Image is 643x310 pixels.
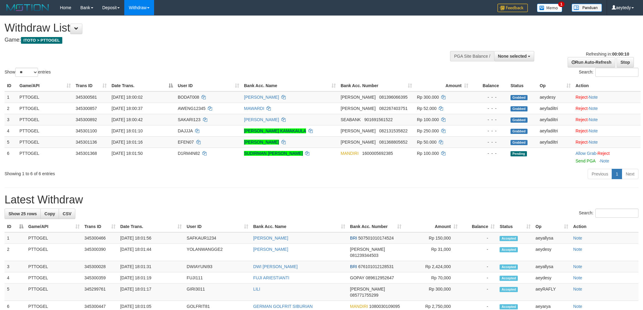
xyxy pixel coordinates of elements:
[497,221,533,232] th: Status: activate to sort column ascending
[341,106,376,111] span: [PERSON_NAME]
[473,105,506,111] div: - - -
[460,232,497,244] td: -
[589,128,598,133] a: Note
[350,287,385,291] span: [PERSON_NAME]
[589,117,598,122] a: Note
[17,91,73,103] td: PTTOGEL
[511,106,528,111] span: Grabbed
[44,211,55,216] span: Copy
[497,4,528,12] img: Feedback.jpg
[184,284,251,301] td: GIRI3011
[112,151,143,156] span: [DATE] 18:01:50
[362,151,393,156] span: Copy 1600005692385 to clipboard
[573,136,641,148] td: ·
[460,284,497,301] td: -
[178,117,201,122] span: SAKARI123
[533,244,571,261] td: aeydesy
[471,80,508,91] th: Balance
[473,94,506,100] div: - - -
[500,247,518,252] span: Accepted
[571,221,638,232] th: Action
[576,106,588,111] a: Reject
[178,151,200,156] span: D1RM4N82
[417,117,439,122] span: Rp 100.000
[573,80,641,91] th: Action
[511,151,527,156] span: Pending
[589,106,598,111] a: Note
[450,51,494,61] div: PGA Site Balance /
[26,221,82,232] th: Game/API: activate to sort column ascending
[184,244,251,261] td: YOLANWANGGE2
[244,117,279,122] a: [PERSON_NAME]
[573,125,641,136] td: ·
[511,140,528,145] span: Grabbed
[109,80,175,91] th: Date Trans.: activate to sort column descending
[244,140,279,145] a: [PERSON_NAME]
[473,150,506,156] div: - - -
[498,54,527,59] span: None selected
[5,148,17,166] td: 6
[5,37,423,43] h4: Game:
[73,80,109,91] th: Trans ID: activate to sort column ascending
[76,95,97,100] span: 345300581
[473,128,506,134] div: - - -
[184,232,251,244] td: SAFKAUR1234
[21,37,62,44] span: ITOTO > PTTOGEL
[558,2,565,7] span: 1
[511,118,528,123] span: Grabbed
[26,244,82,261] td: PTTOGEL
[404,272,460,284] td: Rp 70,000
[586,52,629,56] span: Refreshing in:
[573,103,641,114] td: ·
[358,264,394,269] span: Copy 676101012128531 to clipboard
[5,68,51,77] label: Show entries
[40,209,59,219] a: Copy
[350,304,368,309] span: MANDIRI
[253,264,297,269] a: DWI [PERSON_NAME]
[341,140,376,145] span: [PERSON_NAME]
[379,128,407,133] span: Copy 082131535822 to clipboard
[341,151,359,156] span: MANDIRI
[572,4,602,12] img: panduan.png
[17,103,73,114] td: PTTOGEL
[576,140,588,145] a: Reject
[500,276,518,281] span: Accepted
[404,221,460,232] th: Amount: activate to sort column ascending
[76,128,97,133] span: 345301100
[417,151,439,156] span: Rp 100.000
[366,275,394,280] span: Copy 089612952647 to clipboard
[460,221,497,232] th: Balance: activate to sort column ascending
[112,117,143,122] span: [DATE] 18:00:42
[253,247,288,252] a: [PERSON_NAME]
[460,272,497,284] td: -
[26,284,82,301] td: PTTOGEL
[573,148,641,166] td: ·
[76,140,97,145] span: 345301136
[175,80,242,91] th: User ID: activate to sort column ascending
[350,293,378,298] span: Copy 085771755299 to clipboard
[350,253,378,258] span: Copy 081239344503 to clipboard
[242,80,338,91] th: Bank Acc. Name: activate to sort column ascending
[112,106,143,111] span: [DATE] 18:00:37
[460,244,497,261] td: -
[76,117,97,122] span: 345300892
[533,284,571,301] td: aeyRAFLY
[5,22,423,34] h1: Withdraw List
[17,125,73,136] td: PTTOGEL
[5,168,263,177] div: Showing 1 to 6 of 6 entries
[5,221,26,232] th: ID: activate to sort column descending
[17,148,73,166] td: PTTOGEL
[573,275,582,280] a: Note
[82,284,118,301] td: 345299761
[576,128,588,133] a: Reject
[579,209,638,218] label: Search:
[178,128,193,133] span: DAJJJA
[5,232,26,244] td: 1
[576,95,588,100] a: Reject
[417,95,439,100] span: Rp 300.000
[184,221,251,232] th: User ID: activate to sort column ascending
[612,52,629,56] strong: 00:00:10
[76,151,97,156] span: 345301368
[5,272,26,284] td: 4
[17,80,73,91] th: Game/API: activate to sort column ascending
